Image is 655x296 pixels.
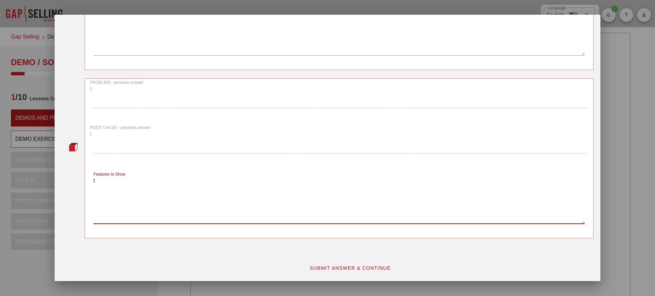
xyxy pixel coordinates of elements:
[90,80,144,85] label: PROBLEM - previous answer
[69,143,78,151] img: question-bullet-actve.png
[309,265,391,271] span: SUBMIT ANSWER & CONTINUE
[93,172,126,177] label: Features to Show
[90,125,150,130] label: ROOT CAUSE - previous answer
[304,262,396,274] button: SUBMIT ANSWER & CONTINUE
